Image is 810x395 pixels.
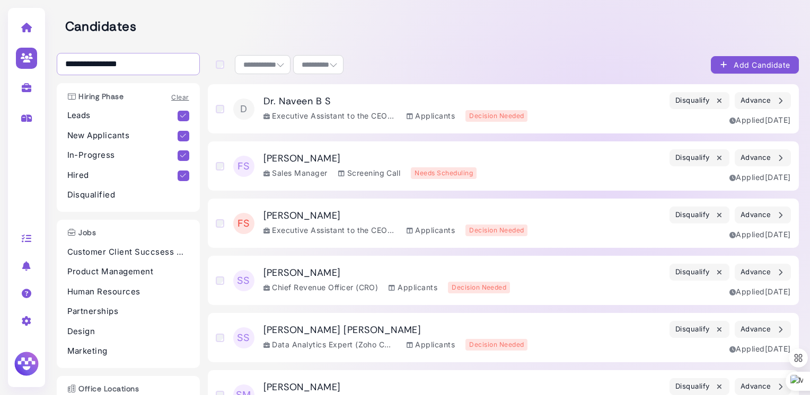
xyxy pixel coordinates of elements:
[729,172,791,183] div: Applied
[67,149,178,161] p: In-Progress
[765,287,791,296] time: Aug 20, 2025
[741,267,785,278] div: Advance
[67,246,189,258] p: Customer Client Succsess Director
[62,228,102,237] h3: Jobs
[67,286,189,298] p: Human Resources
[729,286,791,297] div: Applied
[407,110,455,121] div: Applicants
[233,156,254,177] span: FS
[465,339,527,351] div: Decision Needed
[263,153,477,165] h3: [PERSON_NAME]
[465,110,527,122] div: Decision Needed
[62,92,129,101] h3: Hiring Phase
[263,339,396,350] div: Data Analytics Expert (Zoho CRM)
[263,167,328,178] div: Sales Manager
[670,264,729,281] button: Disqualify
[735,149,791,166] button: Advance
[765,230,791,239] time: Aug 21, 2025
[735,264,791,281] button: Advance
[741,210,785,221] div: Advance
[67,110,178,122] p: Leads
[233,98,254,120] span: D
[62,384,145,393] h3: Office Locations
[765,173,791,182] time: Aug 25, 2025
[171,93,189,101] a: Clear
[411,167,477,179] div: Needs Scheduling
[729,229,791,240] div: Applied
[729,114,791,125] div: Applied
[233,213,254,234] span: FS
[67,130,178,142] p: New Applicants
[65,19,799,34] h2: Candidates
[67,306,189,318] p: Partnerships
[735,207,791,223] button: Advance
[711,56,799,74] button: Add Candidate
[765,344,791,353] time: Jun 13, 2025
[263,96,528,107] h3: Dr. Naveen B S
[389,282,437,293] div: Applicants
[719,59,790,70] div: Add Candidate
[263,282,378,293] div: Chief Revenue Officer (CRO)
[448,282,510,293] div: Decision Needed
[67,345,189,357] p: Marketing
[263,325,528,336] h3: [PERSON_NAME] [PERSON_NAME]
[13,350,40,378] img: Megan
[407,225,455,236] div: Applicants
[670,92,729,109] button: Disqualify
[338,167,401,178] div: Screening Call
[735,321,791,338] button: Advance
[675,95,724,106] div: Disqualify
[670,378,729,395] button: Disqualify
[670,149,729,166] button: Disqualify
[741,95,785,106] div: Advance
[465,225,527,236] div: Decision Needed
[741,381,785,392] div: Advance
[67,169,178,182] p: Hired
[741,324,785,335] div: Advance
[675,152,724,164] div: Disqualify
[675,210,724,221] div: Disqualify
[263,110,396,121] div: Executive Assistant to the CEO ([GEOGRAPHIC_DATA] TIME ZONE)
[670,321,729,338] button: Disqualify
[407,339,455,350] div: Applicants
[263,267,510,279] h3: [PERSON_NAME]
[729,343,791,354] div: Applied
[263,382,480,393] h3: [PERSON_NAME]
[67,266,189,278] p: Product Management
[263,210,528,222] h3: [PERSON_NAME]
[675,381,724,392] div: Disqualify
[735,92,791,109] button: Advance
[67,189,189,201] p: Disqualified
[765,115,791,124] time: Aug 28, 2025
[233,270,254,291] span: SS
[675,267,724,278] div: Disqualify
[670,207,729,223] button: Disqualify
[263,225,396,236] div: Executive Assistant to the CEO ([GEOGRAPHIC_DATA] TIME ZONE)
[233,327,254,348] span: SS
[741,152,785,164] div: Advance
[67,326,189,338] p: Design
[675,324,724,335] div: Disqualify
[735,378,791,395] button: Advance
